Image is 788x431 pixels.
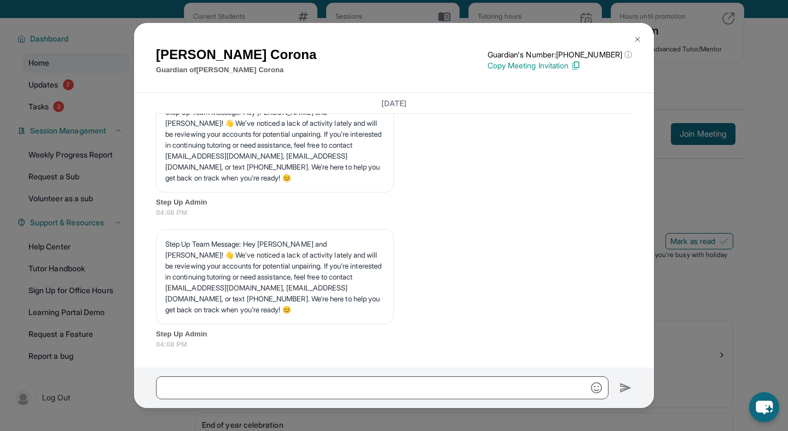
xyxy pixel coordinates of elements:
[156,197,632,208] span: Step Up Admin
[156,329,632,340] span: Step Up Admin
[156,65,316,75] p: Guardian of [PERSON_NAME] Corona
[591,382,602,393] img: Emoji
[488,60,632,71] p: Copy Meeting Invitation
[156,339,632,350] span: 04:08 PM
[633,35,642,44] img: Close Icon
[749,392,779,422] button: chat-button
[624,49,632,60] span: ⓘ
[165,107,385,183] p: Step Up Team Message: Hey [PERSON_NAME] and [PERSON_NAME]! 👋 We’ve noticed a lack of activity lat...
[571,61,581,71] img: Copy Icon
[156,207,632,218] span: 04:08 PM
[156,45,316,65] h1: [PERSON_NAME] Corona
[619,381,632,394] img: Send icon
[165,238,385,315] p: Step Up Team Message: Hey [PERSON_NAME] and [PERSON_NAME]! 👋 We’ve noticed a lack of activity lat...
[488,49,632,60] p: Guardian's Number: [PHONE_NUMBER]
[156,97,632,108] h3: [DATE]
